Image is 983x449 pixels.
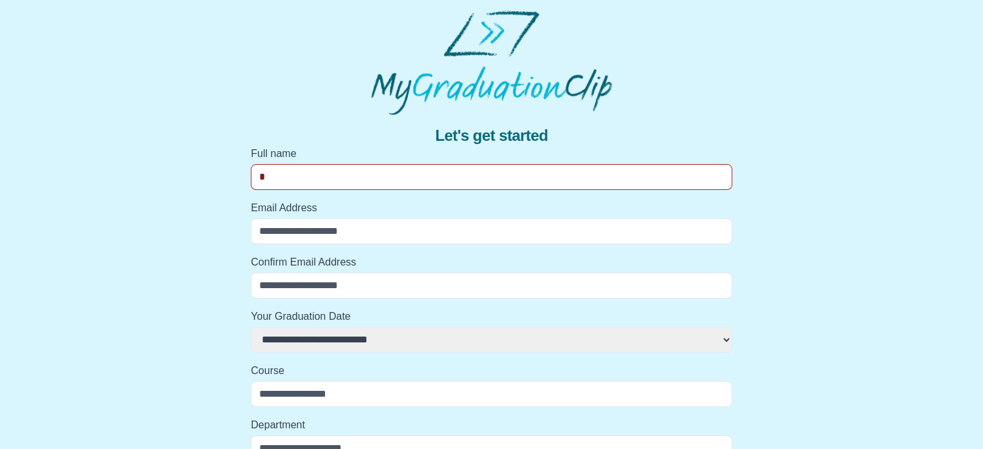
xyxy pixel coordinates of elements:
[371,10,611,115] img: MyGraduationClip
[251,363,732,379] label: Course
[251,309,732,324] label: Your Graduation Date
[251,200,732,216] label: Email Address
[251,255,732,270] label: Confirm Email Address
[251,417,732,433] label: Department
[435,125,547,146] span: Let's get started
[251,146,732,162] label: Full name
